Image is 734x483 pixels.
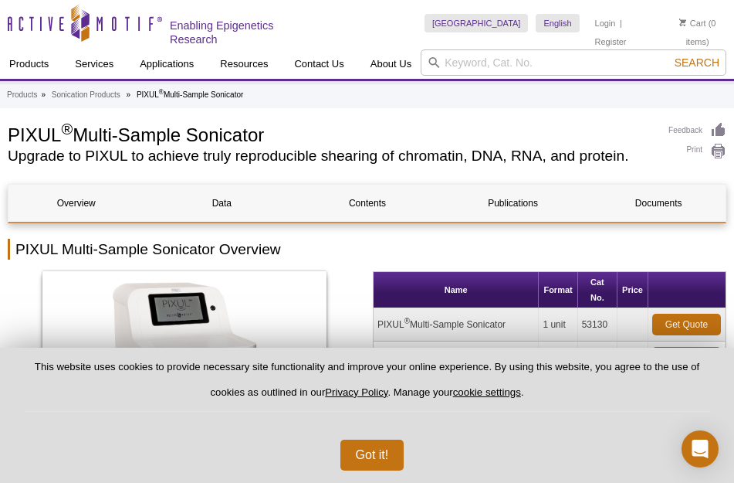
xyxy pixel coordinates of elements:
a: Print [668,143,726,160]
a: Contents [299,185,435,222]
a: Contact Us [285,49,353,79]
sup: ® [61,121,73,138]
button: Got it! [340,440,404,471]
sup: ® [159,87,164,95]
span: Search [675,56,719,69]
li: (0 items) [668,14,726,51]
div: Open Intercom Messenger [682,430,719,468]
th: Price [617,272,648,308]
a: [GEOGRAPHIC_DATA] [425,14,529,32]
h2: Upgrade to PIXUL to achieve truly reproducible shearing of chromatin, DNA, RNA, and protein. [8,149,653,163]
a: ❮ [8,345,41,381]
a: PIXUL Multi-Sample Sonicator [42,271,326,465]
a: About Us [361,49,421,79]
input: Keyword, Cat. No. [421,49,726,76]
td: PIXUL Coupling Fluid [374,342,539,375]
li: » [41,90,46,99]
a: Get Quote [652,314,721,335]
button: Search [670,56,724,70]
a: Data [154,185,290,222]
td: 1 unit [539,308,577,342]
img: Your Cart [679,19,686,26]
a: Sonication Products [52,88,120,102]
p: This website uses cookies to provide necessary site functionality and improve your online experie... [25,360,709,412]
li: » [127,90,131,99]
button: cookie settings [453,386,521,398]
td: 53130 [578,308,617,342]
a: ❯ [328,345,361,381]
a: Overview [8,185,144,222]
a: Privacy Policy [325,386,387,398]
th: Format [539,272,577,308]
a: Services [66,49,123,79]
img: PIXUL Multi-Sample Sonicator [42,271,326,461]
h2: PIXUL Multi-Sample Sonicator Overview [8,239,726,260]
a: Add to Cart [652,347,721,369]
a: Register [595,36,627,47]
li: PIXUL Multi-Sample Sonicator [137,90,243,99]
th: Cat No. [578,272,617,308]
li: | [620,14,622,32]
td: PIXUL Multi-Sample Sonicator [374,308,539,342]
sup: ® [404,317,410,325]
a: Documents [590,185,726,222]
a: Resources [211,49,277,79]
a: English [536,14,579,32]
a: Cart [679,18,706,29]
a: Feedback [668,122,726,139]
td: $260 [617,342,648,375]
td: 53136 [578,342,617,375]
a: Publications [445,185,581,222]
a: Applications [130,49,203,79]
td: 1 L [539,342,577,375]
a: Products [7,88,37,102]
th: Name [374,272,539,308]
h1: PIXUL Multi-Sample Sonicator [8,122,653,145]
a: Login [595,18,616,29]
h2: Enabling Epigenetics Research [170,19,316,46]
